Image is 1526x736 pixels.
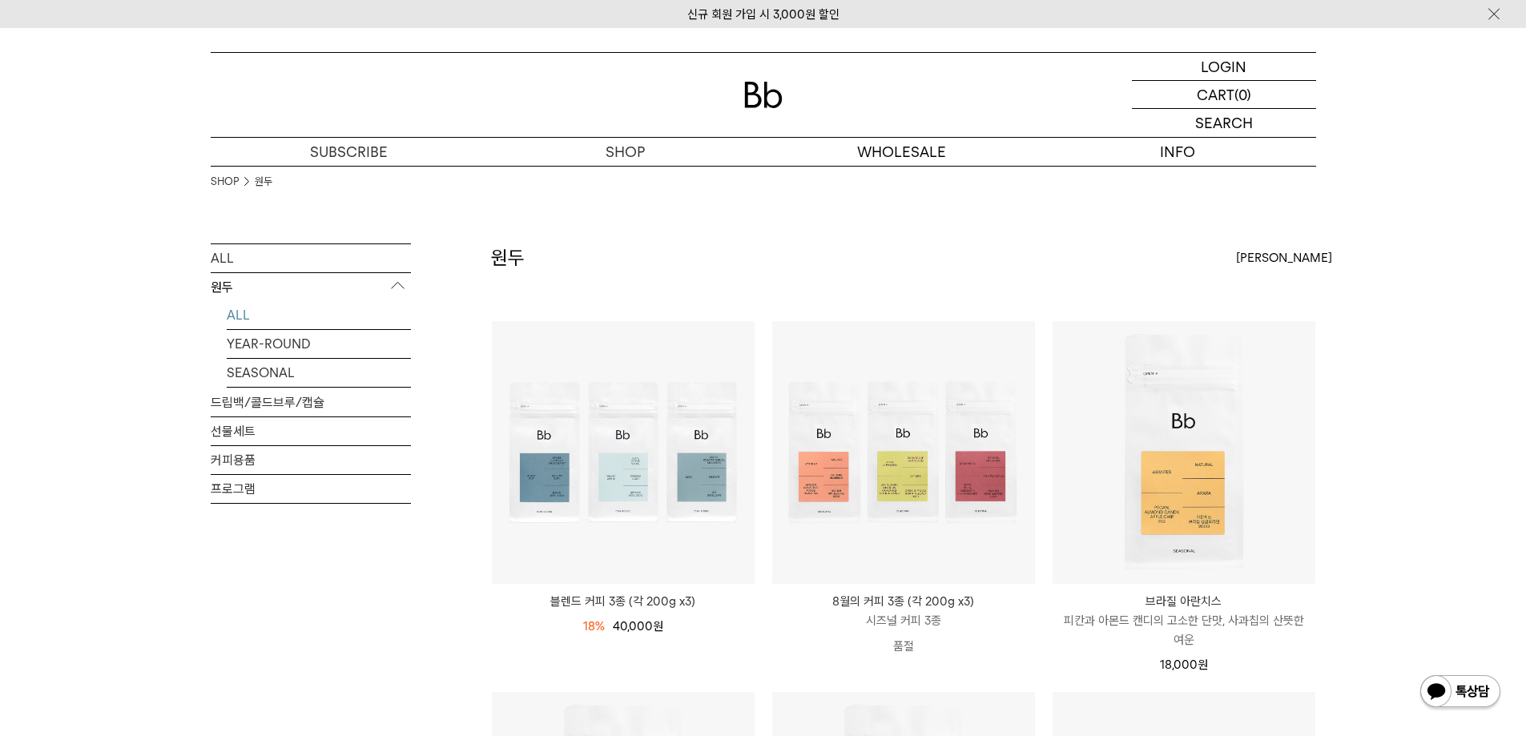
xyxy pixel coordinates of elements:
span: 원 [1198,658,1208,672]
a: 커피용품 [211,446,411,474]
a: SUBSCRIBE [211,138,487,166]
a: CART (0) [1132,81,1316,109]
p: LOGIN [1201,53,1246,80]
p: INFO [1040,138,1316,166]
p: 원두 [211,273,411,302]
img: 로고 [744,82,783,108]
p: 8월의 커피 3종 (각 200g x3) [772,592,1035,611]
a: 신규 회원 가입 시 3,000원 할인 [687,7,840,22]
img: 브라질 아란치스 [1053,321,1315,584]
a: ALL [227,301,411,329]
a: 블렌드 커피 3종 (각 200g x3) [492,592,755,611]
a: SEASONAL [227,359,411,387]
p: (0) [1234,81,1251,108]
a: 프로그램 [211,475,411,503]
a: 드립백/콜드브루/캡슐 [211,388,411,416]
p: WHOLESALE [763,138,1040,166]
p: SEARCH [1195,109,1253,137]
img: 블렌드 커피 3종 (각 200g x3) [492,321,755,584]
a: SHOP [487,138,763,166]
p: CART [1197,81,1234,108]
a: 원두 [255,174,272,190]
img: 카카오톡 채널 1:1 채팅 버튼 [1419,674,1502,712]
span: 40,000 [613,619,663,633]
p: 시즈널 커피 3종 [772,611,1035,630]
a: SHOP [211,174,239,190]
p: 품절 [772,630,1035,662]
p: 브라질 아란치스 [1053,592,1315,611]
a: LOGIN [1132,53,1316,81]
a: 브라질 아란치스 피칸과 아몬드 캔디의 고소한 단맛, 사과칩의 산뜻한 여운 [1053,592,1315,650]
span: 원 [653,619,663,633]
span: 18,000 [1160,658,1208,672]
a: 8월의 커피 3종 (각 200g x3) 시즈널 커피 3종 [772,592,1035,630]
div: 18% [583,617,605,636]
a: ALL [211,244,411,272]
a: YEAR-ROUND [227,330,411,358]
span: [PERSON_NAME] [1236,248,1332,267]
a: 선물세트 [211,417,411,445]
img: 8월의 커피 3종 (각 200g x3) [772,321,1035,584]
p: 피칸과 아몬드 캔디의 고소한 단맛, 사과칩의 산뜻한 여운 [1053,611,1315,650]
h2: 원두 [491,244,525,271]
